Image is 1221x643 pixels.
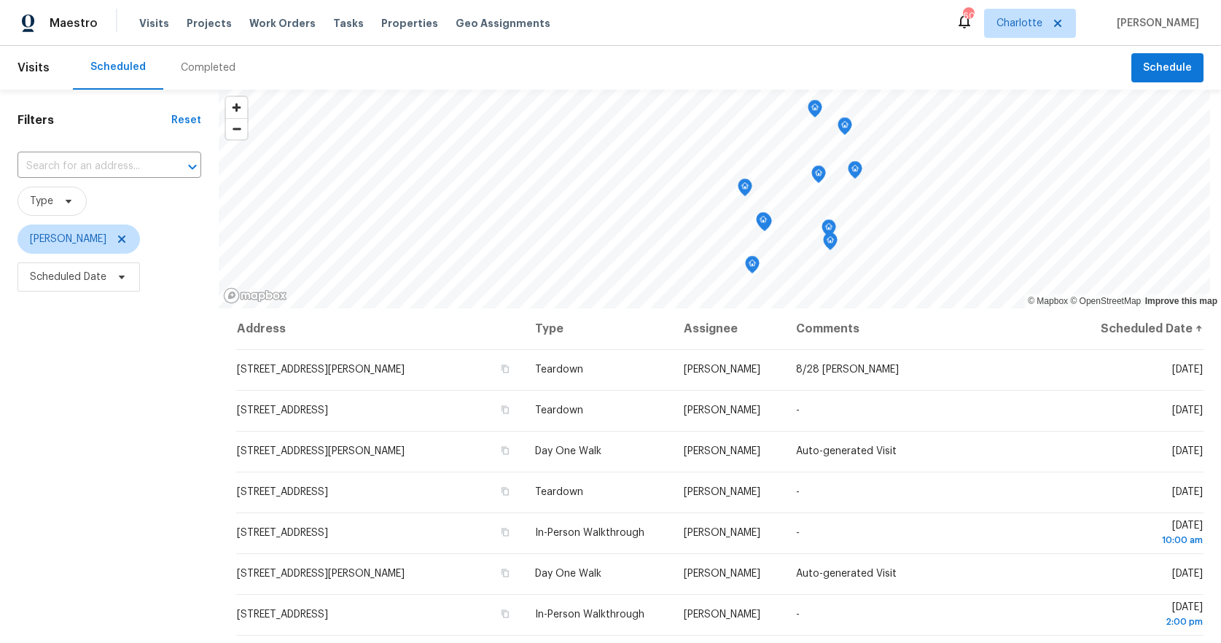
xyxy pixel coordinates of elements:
span: Visits [17,52,50,84]
button: Copy Address [499,566,512,580]
span: [STREET_ADDRESS][PERSON_NAME] [237,569,405,579]
span: [PERSON_NAME] [1111,16,1199,31]
div: Map marker [756,212,771,235]
span: [PERSON_NAME] [684,405,760,416]
div: Map marker [745,256,760,278]
span: [PERSON_NAME] [684,528,760,538]
span: Visits [139,16,169,31]
span: Teardown [535,487,583,497]
div: Reset [171,113,201,128]
div: Map marker [822,219,836,242]
span: [STREET_ADDRESS][PERSON_NAME] [237,365,405,375]
span: Day One Walk [535,569,601,579]
div: Completed [181,61,235,75]
div: Map marker [808,100,822,122]
span: [PERSON_NAME] [684,569,760,579]
span: Type [30,194,53,209]
h1: Filters [17,113,171,128]
span: [PERSON_NAME] [684,609,760,620]
span: [PERSON_NAME] [684,446,760,456]
button: Copy Address [499,526,512,539]
span: - [796,528,800,538]
span: Tasks [333,18,364,28]
span: Work Orders [249,16,316,31]
span: Auto-generated Visit [796,569,897,579]
button: Copy Address [499,444,512,457]
button: Open [182,157,203,177]
div: 2:00 pm [1086,615,1203,629]
span: [STREET_ADDRESS][PERSON_NAME] [237,446,405,456]
span: Day One Walk [535,446,601,456]
span: [DATE] [1172,446,1203,456]
div: Map marker [848,161,862,184]
span: [DATE] [1172,405,1203,416]
a: OpenStreetMap [1070,296,1141,306]
span: - [796,609,800,620]
a: Mapbox [1028,296,1068,306]
span: [DATE] [1172,365,1203,375]
button: Schedule [1131,53,1204,83]
span: Auto-generated Visit [796,446,897,456]
div: Map marker [823,233,838,255]
span: 8/28 [PERSON_NAME] [796,365,899,375]
button: Zoom out [226,118,247,139]
div: Map marker [738,179,752,201]
span: [STREET_ADDRESS] [237,609,328,620]
span: [DATE] [1086,521,1203,547]
span: [STREET_ADDRESS] [237,528,328,538]
th: Scheduled Date ↑ [1074,308,1204,349]
span: [DATE] [1086,602,1203,629]
input: Search for an address... [17,155,160,178]
span: Teardown [535,365,583,375]
span: Maestro [50,16,98,31]
button: Copy Address [499,362,512,375]
span: Teardown [535,405,583,416]
div: 60 [963,9,973,23]
a: Mapbox homepage [223,287,287,304]
div: Map marker [811,165,826,188]
span: Geo Assignments [456,16,550,31]
span: [STREET_ADDRESS] [237,405,328,416]
th: Type [523,308,673,349]
span: Charlotte [996,16,1042,31]
span: [DATE] [1172,487,1203,497]
div: Map marker [838,117,852,140]
button: Copy Address [499,607,512,620]
span: Zoom out [226,119,247,139]
span: [DATE] [1172,569,1203,579]
span: - [796,405,800,416]
span: Scheduled Date [30,270,106,284]
button: Copy Address [499,403,512,416]
div: Scheduled [90,60,146,74]
th: Address [236,308,523,349]
a: Improve this map [1145,296,1217,306]
canvas: Map [219,90,1210,308]
span: Schedule [1143,59,1192,77]
span: [STREET_ADDRESS] [237,487,328,497]
th: Assignee [672,308,784,349]
button: Zoom in [226,97,247,118]
span: [PERSON_NAME] [30,232,106,246]
span: Properties [381,16,438,31]
span: In-Person Walkthrough [535,528,644,538]
span: [PERSON_NAME] [684,365,760,375]
span: - [796,487,800,497]
span: In-Person Walkthrough [535,609,644,620]
div: 10:00 am [1086,533,1203,547]
span: Projects [187,16,232,31]
th: Comments [784,308,1074,349]
span: [PERSON_NAME] [684,487,760,497]
button: Copy Address [499,485,512,498]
